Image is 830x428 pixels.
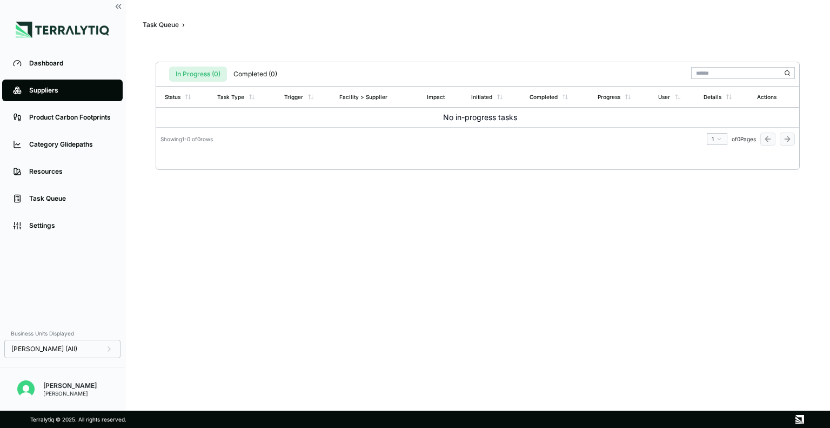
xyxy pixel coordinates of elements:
[13,376,39,402] button: Open user button
[16,22,109,38] img: Logo
[182,21,185,29] span: ›
[530,94,558,100] div: Completed
[4,327,121,340] div: Business Units Displayed
[284,94,303,100] div: Trigger
[227,67,284,82] button: Completed (0)
[17,380,35,398] img: Anirudh Verma
[658,94,670,100] div: User
[712,136,722,142] div: 1
[217,94,244,100] div: Task Type
[704,94,721,100] div: Details
[29,194,112,203] div: Task Queue
[427,94,445,100] div: Impact
[11,345,77,353] span: [PERSON_NAME] (All)
[732,136,756,142] span: of 0 Pages
[707,133,727,145] button: 1
[43,390,97,397] div: [PERSON_NAME]
[29,221,112,230] div: Settings
[757,94,777,100] div: Actions
[598,94,620,100] div: Progress
[339,94,387,100] div: Facility > Supplier
[29,113,112,122] div: Product Carbon Footprints
[165,94,180,100] div: Status
[471,94,492,100] div: Initiated
[160,136,213,142] div: Showing 1 - 0 of 0 rows
[29,59,112,68] div: Dashboard
[29,86,112,95] div: Suppliers
[29,140,112,149] div: Category Glidepaths
[143,21,179,29] div: Task Queue
[43,381,97,390] div: [PERSON_NAME]
[169,67,227,82] button: In Progress (0)
[29,167,112,176] div: Resources
[156,108,799,128] td: No in-progress tasks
